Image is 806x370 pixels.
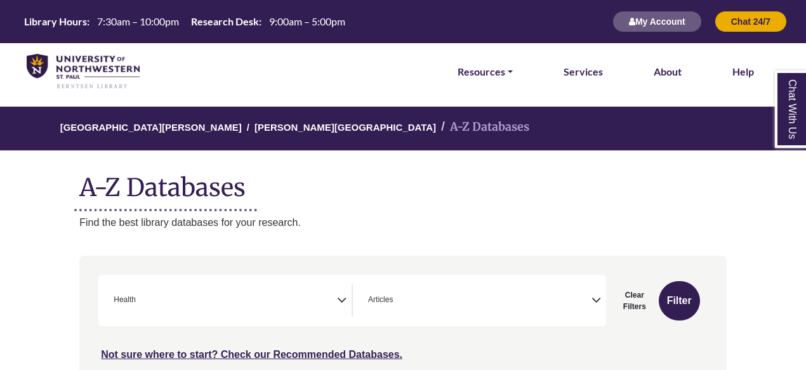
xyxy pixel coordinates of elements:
a: Chat 24/7 [715,16,787,27]
textarea: Search [138,296,144,307]
li: A-Z Databases [436,118,529,136]
a: Hours Today [19,15,350,29]
span: 7:30am – 10:00pm [97,15,179,27]
a: [GEOGRAPHIC_DATA][PERSON_NAME] [60,120,242,133]
a: Services [564,63,603,80]
span: 9:00am – 5:00pm [269,15,345,27]
a: [PERSON_NAME][GEOGRAPHIC_DATA] [254,120,436,133]
button: Submit for Search Results [659,281,700,320]
nav: breadcrumb [79,107,727,150]
textarea: Search [395,296,401,307]
button: My Account [612,11,702,32]
th: Research Desk: [186,15,262,28]
span: Health [114,294,136,306]
a: Resources [458,63,513,80]
table: Hours Today [19,15,350,27]
li: Health [109,294,136,306]
a: About [654,63,682,80]
img: library_home [27,54,140,89]
a: My Account [612,16,702,27]
th: Library Hours: [19,15,90,28]
a: Not sure where to start? Check our Recommended Databases. [101,349,402,360]
button: Clear Filters [614,281,656,320]
h1: A-Z Databases [79,163,727,202]
span: Articles [368,294,393,306]
button: Chat 24/7 [715,11,787,32]
li: Articles [363,294,393,306]
a: Help [732,63,754,80]
p: Find the best library databases for your research. [79,215,727,231]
